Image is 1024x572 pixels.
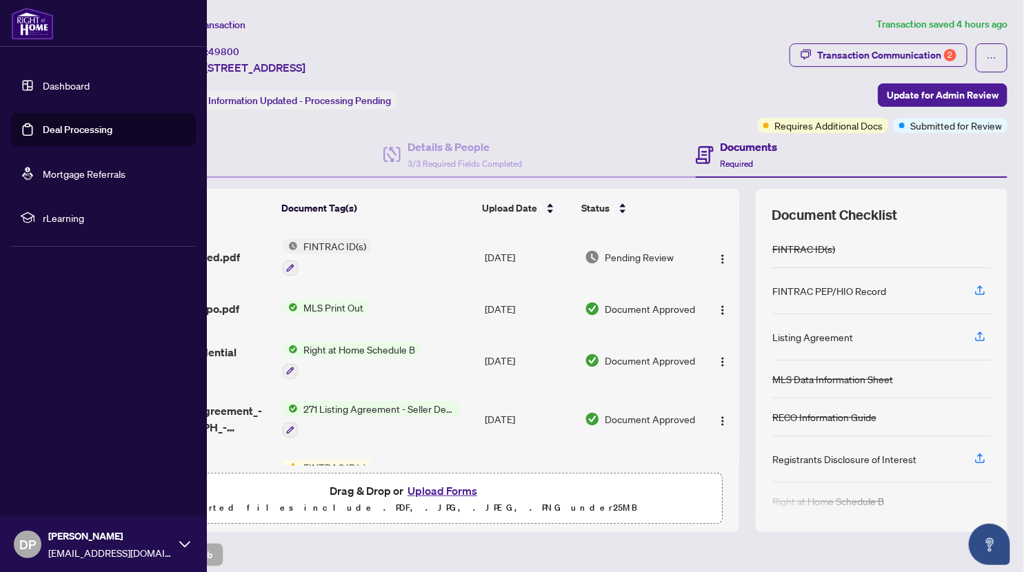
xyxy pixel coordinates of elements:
[772,451,916,467] div: Registrants Disclosure of Interest
[171,59,305,76] span: PH09-[STREET_ADDRESS]
[283,238,298,254] img: Status Icon
[987,53,996,63] span: ellipsis
[585,249,600,265] img: Document Status
[585,411,600,427] img: Document Status
[283,401,461,438] button: Status Icon271 Listing Agreement - Seller Designated Representation Agreement Authority to Offer ...
[772,371,893,387] div: MLS Data Information Sheet
[483,201,538,216] span: Upload Date
[43,123,112,136] a: Deal Processing
[712,408,734,430] button: Logo
[283,460,372,497] button: Status IconFINTRAC ID(s)
[721,139,778,155] h4: Documents
[790,43,967,67] button: Transaction Communication2
[479,449,579,508] td: [DATE]
[479,390,579,449] td: [DATE]
[717,416,728,427] img: Logo
[89,473,722,524] span: Drag & Drop orUpload FormsSupported files include .PDF, .JPG, .JPEG, .PNG under25MB
[585,301,600,316] img: Document Status
[817,44,956,66] div: Transaction Communication
[298,300,369,315] span: MLS Print Out
[97,500,714,516] p: Supported files include .PDF, .JPG, .JPEG, .PNG under 25 MB
[19,535,36,554] span: DP
[605,353,696,368] span: Document Approved
[878,83,1007,107] button: Update for Admin Review
[283,238,372,276] button: Status IconFINTRAC ID(s)
[605,411,696,427] span: Document Approved
[283,401,298,416] img: Status Icon
[772,329,853,345] div: Listing Agreement
[944,49,956,61] div: 2
[910,118,1002,133] span: Submitted for Review
[772,283,886,298] div: FINTRAC PEP/HIO Record
[887,84,998,106] span: Update for Admin Review
[298,238,372,254] span: FINTRAC ID(s)
[43,79,90,92] a: Dashboard
[582,201,610,216] span: Status
[208,94,391,107] span: Information Updated - Processing Pending
[772,205,898,225] span: Document Checklist
[48,545,172,560] span: [EMAIL_ADDRESS][DOMAIN_NAME]
[298,460,372,475] span: FINTRAC ID(s)
[717,305,728,316] img: Logo
[43,210,186,225] span: rLearning
[772,241,835,256] div: FINTRAC ID(s)
[283,342,421,379] button: Status IconRight at Home Schedule B
[43,167,126,180] a: Mortgage Referrals
[298,401,461,416] span: 271 Listing Agreement - Seller Designated Representation Agreement Authority to Offer for Sale
[772,493,884,509] div: Right at Home Schedule B
[171,91,396,110] div: Status:
[721,159,754,169] span: Required
[876,17,1007,32] article: Transaction saved 4 hours ago
[283,300,369,315] button: Status IconMLS Print Out
[774,118,883,133] span: Requires Additional Docs
[408,159,522,169] span: 3/3 Required Fields Completed
[717,254,728,265] img: Logo
[479,287,579,331] td: [DATE]
[712,298,734,320] button: Logo
[283,342,298,357] img: Status Icon
[477,189,576,227] th: Upload Date
[48,529,172,544] span: [PERSON_NAME]
[605,463,685,493] span: Document Needs Work
[298,342,421,357] span: Right at Home Schedule B
[585,353,600,368] img: Document Status
[330,482,481,500] span: Drag & Drop or
[276,189,476,227] th: Document Tag(s)
[479,227,579,287] td: [DATE]
[283,460,298,475] img: Status Icon
[172,19,245,31] span: View Transaction
[712,246,734,268] button: Logo
[712,349,734,371] button: Logo
[969,524,1010,565] button: Open asap
[576,189,701,227] th: Status
[605,301,696,316] span: Document Approved
[11,7,54,40] img: logo
[717,356,728,367] img: Logo
[479,331,579,390] td: [DATE]
[208,45,239,58] span: 49800
[772,409,876,425] div: RECO Information Guide
[283,300,298,315] img: Status Icon
[408,139,522,155] h4: Details & People
[605,249,674,265] span: Pending Review
[403,482,481,500] button: Upload Forms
